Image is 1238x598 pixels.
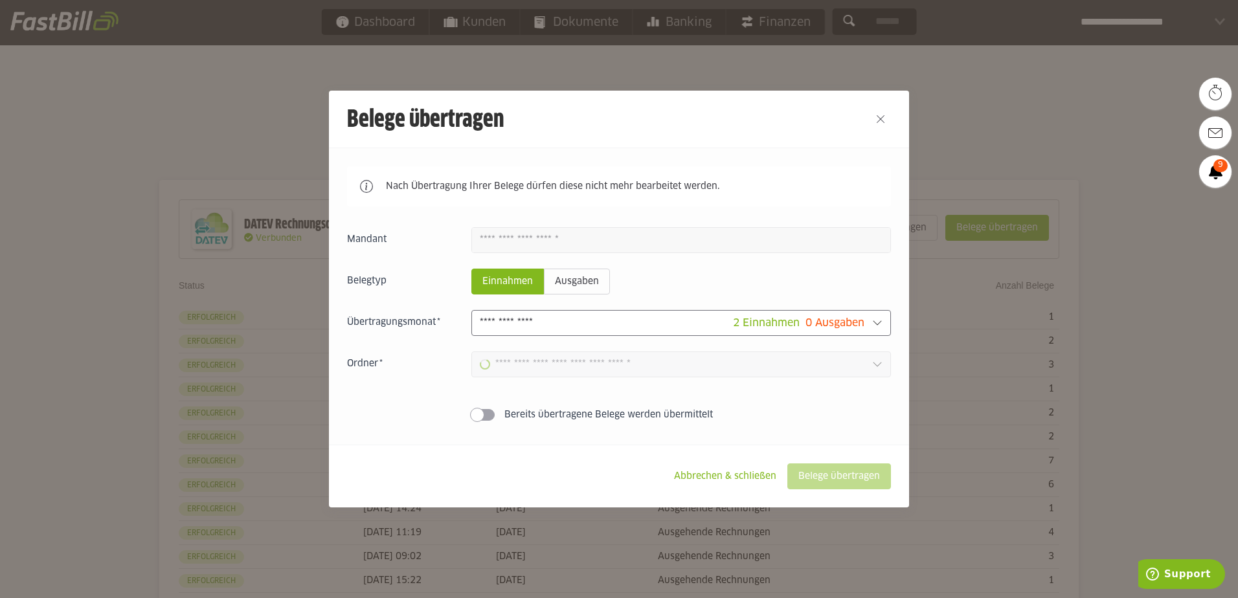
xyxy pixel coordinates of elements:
[1138,559,1225,592] iframe: Öffnet ein Widget, in dem Sie weitere Informationen finden
[733,318,800,328] span: 2 Einnahmen
[1199,155,1232,188] a: 9
[787,463,891,489] sl-button: Belege übertragen
[663,463,787,489] sl-button: Abbrechen & schließen
[544,269,610,294] sl-radio-button: Ausgaben
[805,318,864,328] span: 0 Ausgaben
[471,269,544,294] sl-radio-button: Einnahmen
[1213,159,1228,172] span: 9
[347,408,891,421] sl-switch: Bereits übertragene Belege werden übermittelt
